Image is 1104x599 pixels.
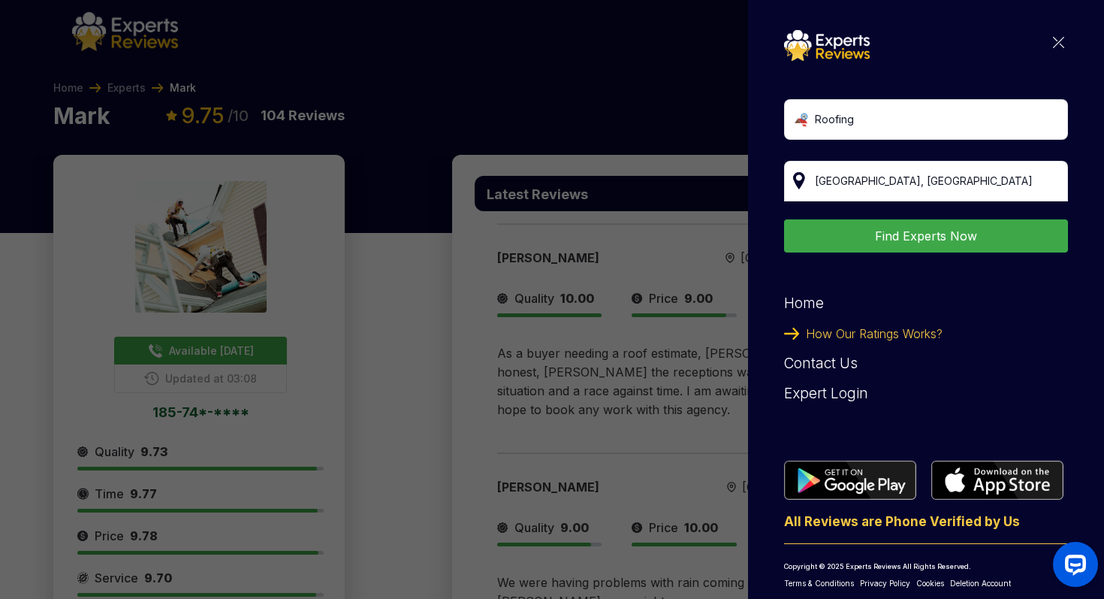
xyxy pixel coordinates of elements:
button: Find Experts Now [784,219,1068,253]
iframe: OpenWidget widget [1041,536,1104,599]
img: categoryImgae [784,30,870,61]
input: Your City [784,161,1068,201]
img: categoryImgae [784,461,916,500]
div: Expert Login [784,379,1068,409]
input: Search Category [784,99,1068,140]
a: Privacy Policy [860,578,910,589]
p: All Reviews are Phone Verified by Us [784,516,1068,544]
a: Home [784,295,824,312]
a: Terms & Conditions [784,578,854,589]
img: categoryImgae [1053,37,1064,48]
a: Deletion Account [950,578,1011,589]
img: categoryImgae [784,328,800,339]
a: Cookies [916,578,944,589]
span: How Our Ratings Works? [806,319,943,349]
a: Contact Us [784,355,858,372]
img: categoryImgae [931,461,1063,500]
p: Copyright © 2025 Experts Reviews All Rights Reserved. [784,563,1068,570]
